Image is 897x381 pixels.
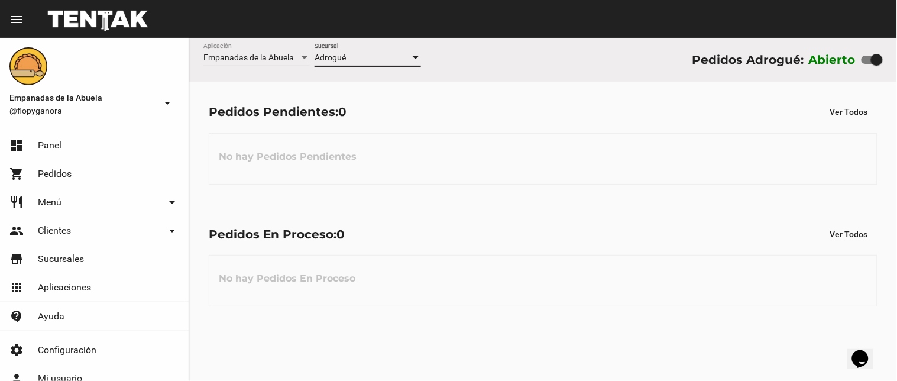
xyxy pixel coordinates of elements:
[38,196,61,208] span: Menú
[809,50,856,69] label: Abierto
[692,50,804,69] div: Pedidos Adrogué:
[9,224,24,238] mat-icon: people
[336,227,345,241] span: 0
[165,224,179,238] mat-icon: arrow_drop_down
[203,53,294,62] span: Empanadas de la Abuela
[9,105,156,117] span: @flopyganora
[209,139,366,175] h3: No hay Pedidos Pendientes
[209,102,347,121] div: Pedidos Pendientes:
[9,47,47,85] img: f0136945-ed32-4f7c-91e3-a375bc4bb2c5.png
[9,343,24,357] mat-icon: settings
[209,261,365,296] h3: No hay Pedidos En Proceso
[830,107,868,117] span: Ver Todos
[9,195,24,209] mat-icon: restaurant
[821,224,877,245] button: Ver Todos
[38,282,91,293] span: Aplicaciones
[821,101,877,122] button: Ver Todos
[315,53,346,62] span: Adrogué
[9,309,24,324] mat-icon: contact_support
[830,230,868,239] span: Ver Todos
[38,344,96,356] span: Configuración
[847,334,885,369] iframe: chat widget
[338,105,347,119] span: 0
[165,195,179,209] mat-icon: arrow_drop_down
[38,253,84,265] span: Sucursales
[9,252,24,266] mat-icon: store
[38,168,72,180] span: Pedidos
[209,225,345,244] div: Pedidos En Proceso:
[9,12,24,27] mat-icon: menu
[9,280,24,295] mat-icon: apps
[9,167,24,181] mat-icon: shopping_cart
[38,225,71,237] span: Clientes
[160,96,174,110] mat-icon: arrow_drop_down
[9,138,24,153] mat-icon: dashboard
[38,140,61,151] span: Panel
[9,91,156,105] span: Empanadas de la Abuela
[38,311,64,322] span: Ayuda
